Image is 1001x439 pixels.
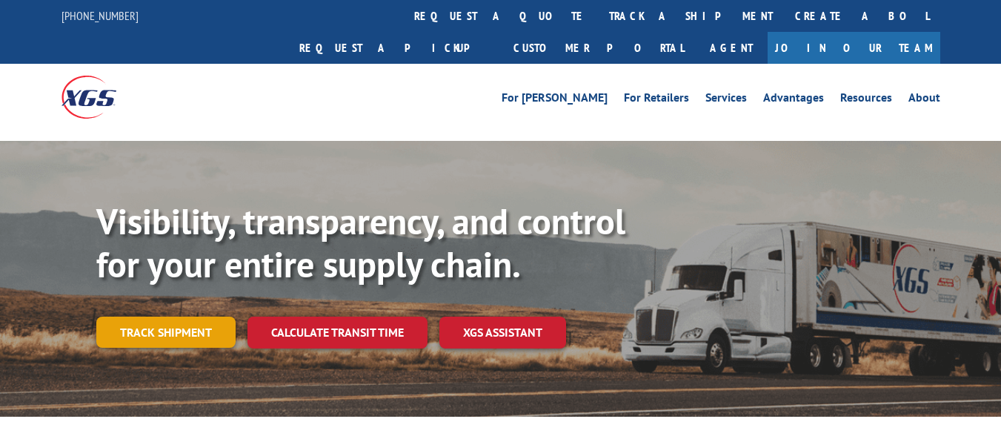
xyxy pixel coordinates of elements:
[624,92,689,108] a: For Retailers
[61,8,139,23] a: [PHONE_NUMBER]
[840,92,892,108] a: Resources
[288,32,502,64] a: Request a pickup
[768,32,940,64] a: Join Our Team
[247,317,428,349] a: Calculate transit time
[763,92,824,108] a: Advantages
[908,92,940,108] a: About
[96,198,625,287] b: Visibility, transparency, and control for your entire supply chain.
[705,92,747,108] a: Services
[439,317,566,349] a: XGS ASSISTANT
[695,32,768,64] a: Agent
[502,32,695,64] a: Customer Portal
[502,92,608,108] a: For [PERSON_NAME]
[96,317,236,348] a: Track shipment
